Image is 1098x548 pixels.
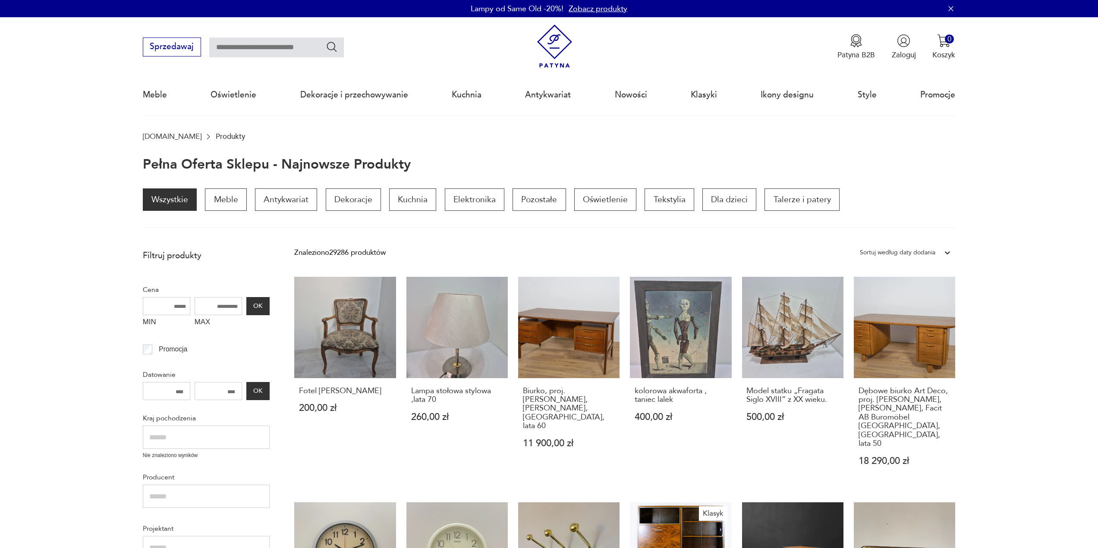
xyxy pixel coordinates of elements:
p: 18 290,00 zł [859,457,951,466]
button: Patyna B2B [837,34,875,60]
a: Model statku „Fragata Siglo XVIII” z XX wieku.Model statku „Fragata Siglo XVIII” z XX wieku.500,0... [742,277,843,485]
a: Nowości [615,75,647,115]
a: [DOMAIN_NAME] [143,132,201,141]
h3: Lampa stołowa stylowa ,lata 70 [411,387,503,404]
a: Oświetlenie [211,75,256,115]
h3: Biurko, proj. [PERSON_NAME], [PERSON_NAME], [GEOGRAPHIC_DATA], lata 60 [523,387,615,431]
a: Wszystkie [143,188,197,211]
div: Znaleziono 29286 produktów [294,247,386,258]
p: Zaloguj [892,50,916,60]
button: OK [246,382,270,400]
p: Lampy od Same Old -20%! [471,3,563,14]
p: Produkty [216,132,245,141]
p: Promocja [159,344,187,355]
a: kolorowa akwaforta , taniec lalekkolorowa akwaforta , taniec lalek400,00 zł [630,277,731,485]
h1: Pełna oferta sklepu - najnowsze produkty [143,157,411,172]
button: Sprzedawaj [143,38,201,56]
a: Dekoracje [326,188,381,211]
h3: Fotel [PERSON_NAME] [299,387,391,395]
a: Pozostałe [513,188,566,211]
a: Fotel ludwik tronFotel [PERSON_NAME]200,00 zł [294,277,396,485]
p: 11 900,00 zł [523,439,615,448]
div: 0 [945,34,954,44]
a: Kuchnia [389,188,436,211]
img: Patyna - sklep z meblami i dekoracjami vintage [533,25,576,68]
a: Tekstylia [645,188,694,211]
p: Producent [143,472,270,483]
a: Lampa stołowa stylowa ,lata 70Lampa stołowa stylowa ,lata 70260,00 zł [406,277,508,485]
h3: Dębowe biurko Art Deco, proj. [PERSON_NAME], [PERSON_NAME], Facit AB Buromöbel [GEOGRAPHIC_DATA],... [859,387,951,448]
a: Sprzedawaj [143,44,201,51]
a: Biurko, proj. G. Omann, Omann Jun, Dania, lata 60Biurko, proj. [PERSON_NAME], [PERSON_NAME], [GEO... [518,277,620,485]
a: Meble [205,188,246,211]
p: Datowanie [143,369,270,380]
a: Promocje [920,75,955,115]
button: Zaloguj [892,34,916,60]
h3: kolorowa akwaforta , taniec lalek [635,387,727,404]
a: Meble [143,75,167,115]
p: Koszyk [932,50,955,60]
button: 0Koszyk [932,34,955,60]
a: Ikona medaluPatyna B2B [837,34,875,60]
a: Dekoracje i przechowywanie [300,75,408,115]
p: Nie znaleziono wyników [143,451,270,460]
a: Klasyki [691,75,717,115]
a: Antykwariat [525,75,571,115]
p: 200,00 zł [299,404,391,413]
a: Zobacz produkty [569,3,627,14]
a: Oświetlenie [574,188,636,211]
p: 400,00 zł [635,413,727,422]
label: MAX [195,315,242,332]
img: Ikona medalu [849,34,863,47]
a: Elektronika [445,188,504,211]
label: MIN [143,315,190,332]
p: 500,00 zł [746,413,839,422]
button: OK [246,297,270,315]
p: Cena [143,284,270,295]
p: Kraj pochodzenia [143,413,270,424]
p: Projektant [143,523,270,534]
p: 260,00 zł [411,413,503,422]
a: Style [858,75,877,115]
a: Kuchnia [452,75,481,115]
img: Ikona koszyka [937,34,950,47]
a: Dla dzieci [702,188,756,211]
a: Dębowe biurko Art Deco, proj. Gunnar Ericsson, Atvidaberg, Facit AB Buromöbel Zurich, Szwajcaria,... [854,277,955,485]
p: Filtruj produkty [143,250,270,261]
a: Antykwariat [255,188,317,211]
div: Sortuj według daty dodania [860,247,935,258]
img: Ikonka użytkownika [897,34,910,47]
h3: Model statku „Fragata Siglo XVIII” z XX wieku. [746,387,839,404]
a: Talerze i patery [765,188,839,211]
button: Szukaj [326,41,338,53]
a: Ikony designu [761,75,814,115]
p: Patyna B2B [837,50,875,60]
